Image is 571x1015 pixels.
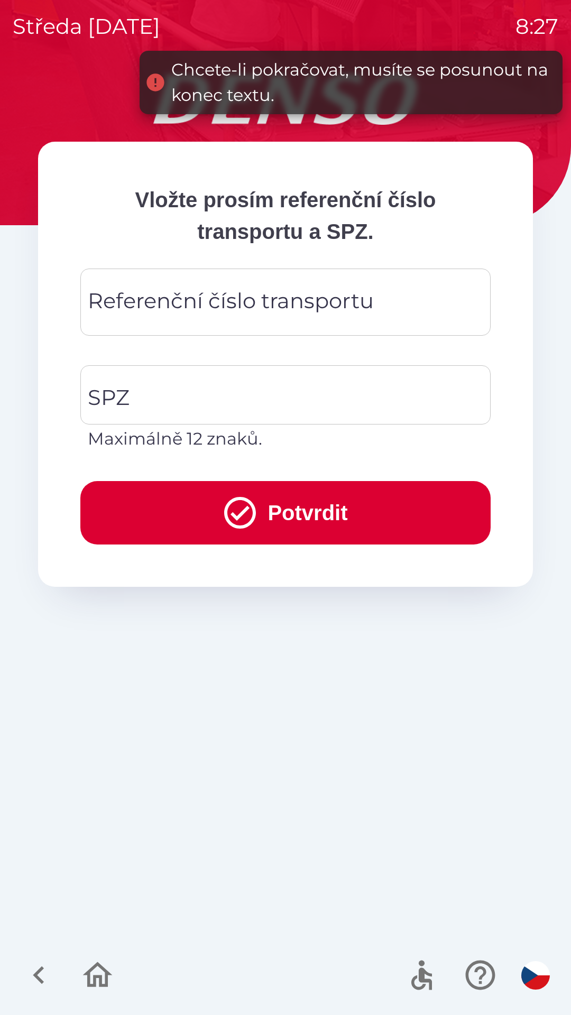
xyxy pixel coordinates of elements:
[171,57,552,108] div: Chcete-li pokračovat, musíte se posunout na konec textu.
[13,11,160,42] p: středa [DATE]
[80,481,491,545] button: Potvrdit
[80,184,491,247] p: Vložte prosím referenční číslo transportu a SPZ.
[38,74,533,125] img: Logo
[521,961,550,990] img: cs flag
[88,426,483,451] p: Maximálně 12 znaků.
[515,11,558,42] p: 8:27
